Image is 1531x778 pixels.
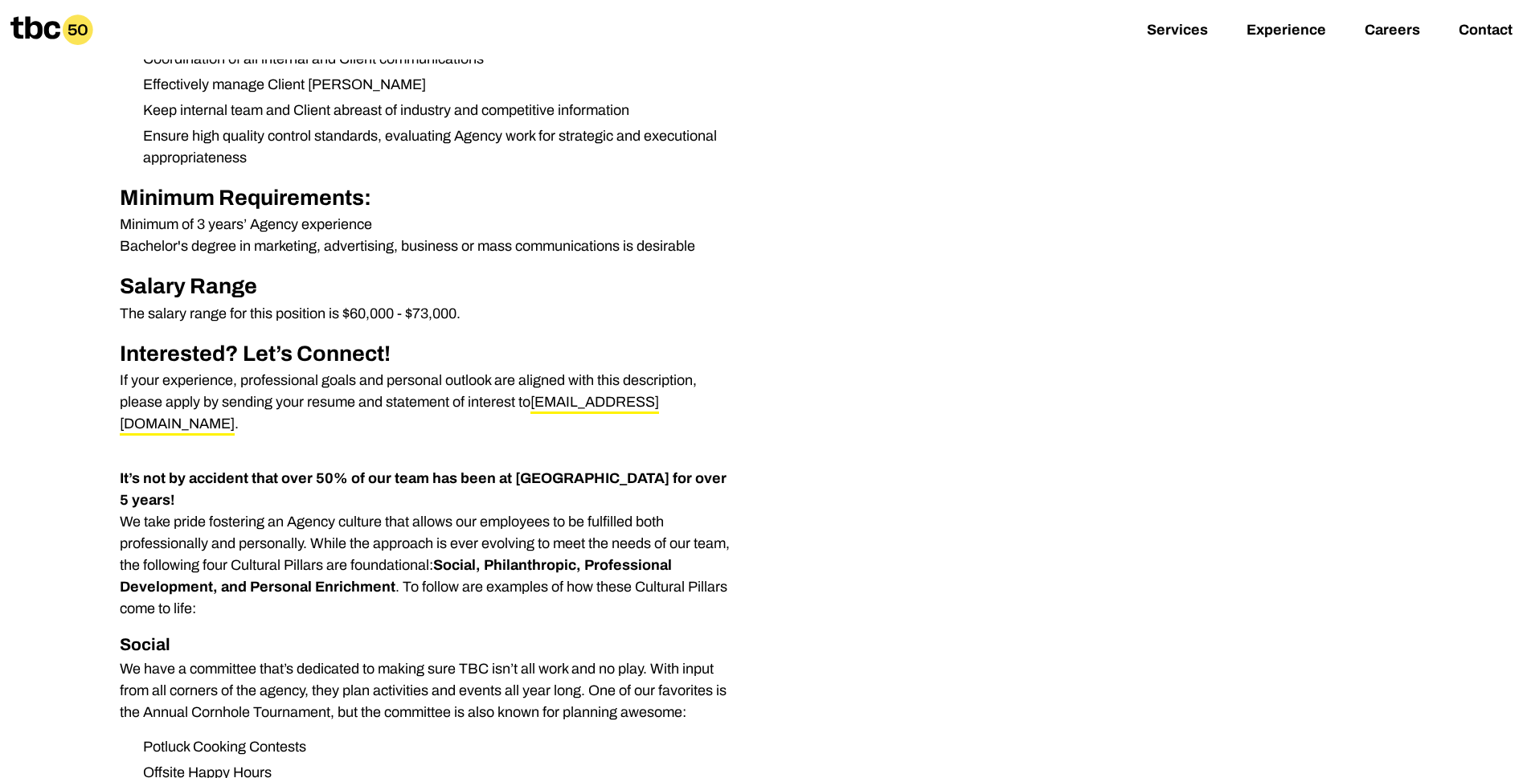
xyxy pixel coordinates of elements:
[120,303,737,325] p: The salary range for this position is $60,000 - $73,000.
[1459,22,1513,41] a: Contact
[120,633,737,658] h3: Social
[120,182,737,215] h2: Minimum Requirements:
[1147,22,1208,41] a: Services
[120,468,737,620] p: We take pride fostering an Agency culture that allows our employees to be fulfilled both professi...
[120,658,737,723] p: We have a committee that’s dedicated to making sure TBC isn’t all work and no play. With input fr...
[120,214,737,257] p: Minimum of 3 years’ Agency experience Bachelor's degree in marketing, advertising, business or ma...
[120,470,727,508] strong: It’s not by accident that over 50% of our team has been at [GEOGRAPHIC_DATA] for over 5 years!
[130,736,737,758] li: Potluck Cooking Contests
[130,48,737,70] li: Coordination of all internal and Client communications
[130,74,737,96] li: Effectively manage Client [PERSON_NAME]
[130,125,737,169] li: Ensure high quality control standards, evaluating Agency work for strategic and executional appro...
[1246,22,1326,41] a: Experience
[120,338,737,371] h2: Interested? Let’s Connect!
[120,394,659,436] a: [EMAIL_ADDRESS][DOMAIN_NAME]
[120,270,737,303] h2: Salary Range
[130,100,737,121] li: Keep internal team and Client abreast of industry and competitive information
[1365,22,1420,41] a: Careers
[120,370,737,435] p: If your experience, professional goals and personal outlook are aligned with this description, pl...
